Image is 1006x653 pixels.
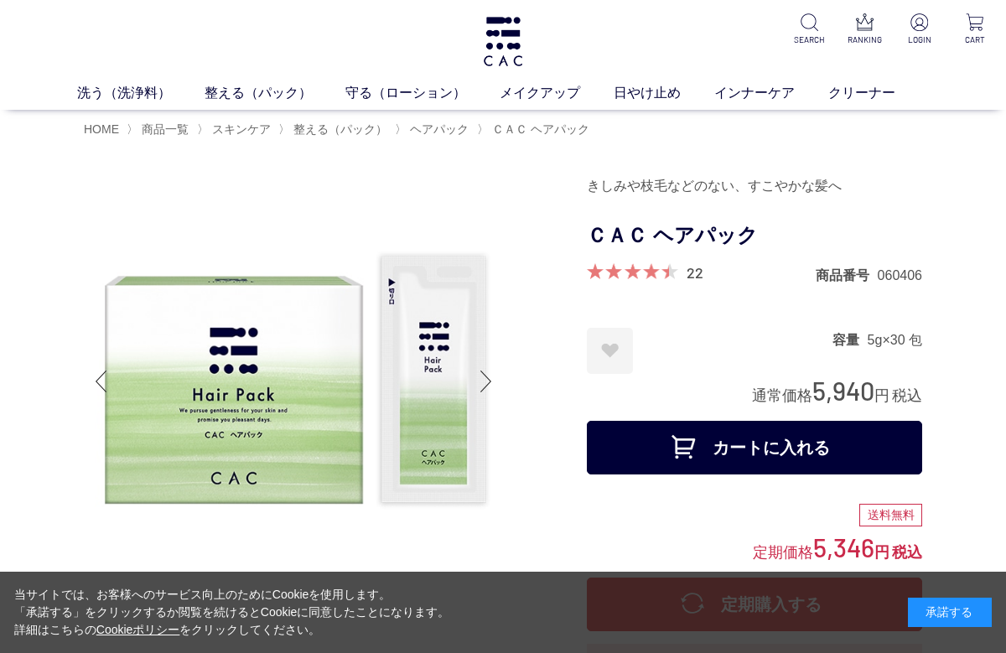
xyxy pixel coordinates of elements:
[614,83,714,103] a: 日やけ止め
[874,544,889,561] span: 円
[410,122,469,136] span: ヘアパック
[278,122,392,137] li: 〉
[290,122,387,136] a: 整える（パック）
[892,544,922,561] span: 税込
[859,504,922,527] div: 送料無料
[847,13,882,46] a: RANKING
[828,83,929,103] a: クリーナー
[212,122,271,136] span: スキンケア
[477,122,594,137] li: 〉
[687,263,703,282] a: 22
[84,122,119,136] a: HOME
[812,375,874,406] span: 5,940
[587,172,922,200] div: きしみや枝毛などのない、すこやかな髪へ
[957,13,993,46] a: CART
[832,331,868,349] dt: 容量
[142,122,189,136] span: 商品一覧
[407,122,469,136] a: ヘアパック
[868,331,922,349] dd: 5g×30 包
[816,267,878,284] dt: 商品番号
[714,83,828,103] a: インナーケア
[489,122,589,136] a: ＣＡＣ ヘアパック
[197,122,275,137] li: 〉
[957,34,993,46] p: CART
[813,531,874,562] span: 5,346
[492,122,589,136] span: ＣＡＣ ヘアパック
[752,387,812,404] span: 通常価格
[791,13,827,46] a: SEARCH
[587,328,633,374] a: お気に入りに登録する
[791,34,827,46] p: SEARCH
[96,623,180,636] a: Cookieポリシー
[892,387,922,404] span: 税込
[205,83,345,103] a: 整える（パック）
[587,421,922,474] button: カートに入れる
[395,122,473,137] li: 〉
[753,542,813,561] span: 定期価格
[293,122,387,136] span: 整える（パック）
[908,598,992,627] div: 承諾する
[481,17,525,66] img: logo
[14,586,450,639] div: 当サイトでは、お客様へのサービス向上のためにCookieを使用します。 「承諾する」をクリックするか閲覧を続けるとCookieに同意したことになります。 詳細はこちらの をクリックしてください。
[902,13,937,46] a: LOGIN
[878,267,922,284] dd: 060406
[209,122,271,136] a: スキンケア
[500,83,614,103] a: メイクアップ
[77,83,205,103] a: 洗う（洗浄料）
[138,122,189,136] a: 商品一覧
[127,122,193,137] li: 〉
[902,34,937,46] p: LOGIN
[874,387,889,404] span: 円
[587,217,922,255] h1: ＣＡＣ ヘアパック
[84,172,503,591] img: ＣＡＣ ヘアパック
[847,34,882,46] p: RANKING
[345,83,500,103] a: 守る（ローション）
